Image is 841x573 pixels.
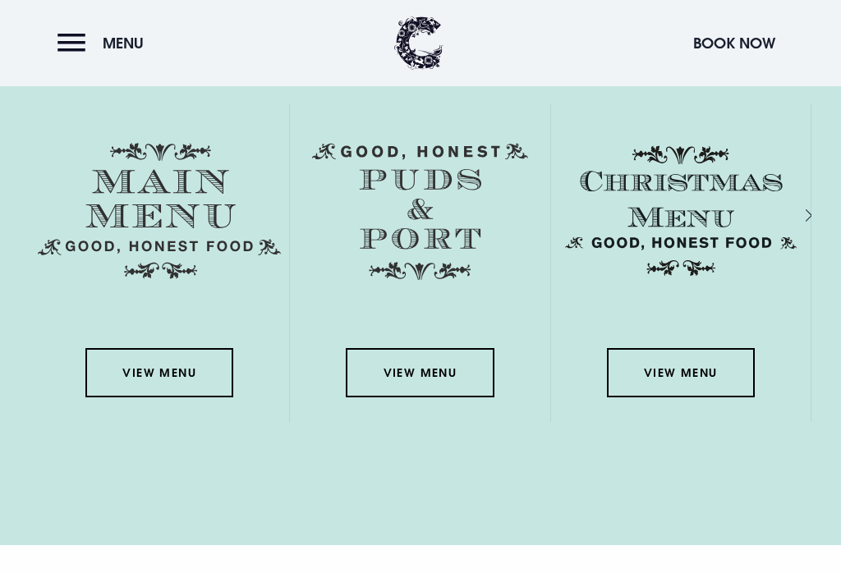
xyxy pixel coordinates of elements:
span: Menu [103,34,144,53]
div: Next slide [784,203,799,227]
a: View Menu [85,348,233,397]
img: Menu puds and port [312,143,528,281]
a: View Menu [607,348,755,397]
button: Menu [57,25,152,61]
button: Book Now [685,25,784,61]
img: Clandeboye Lodge [394,16,443,70]
img: Christmas Menu SVG [559,143,802,279]
a: View Menu [346,348,494,397]
img: Menu main menu [38,143,281,279]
